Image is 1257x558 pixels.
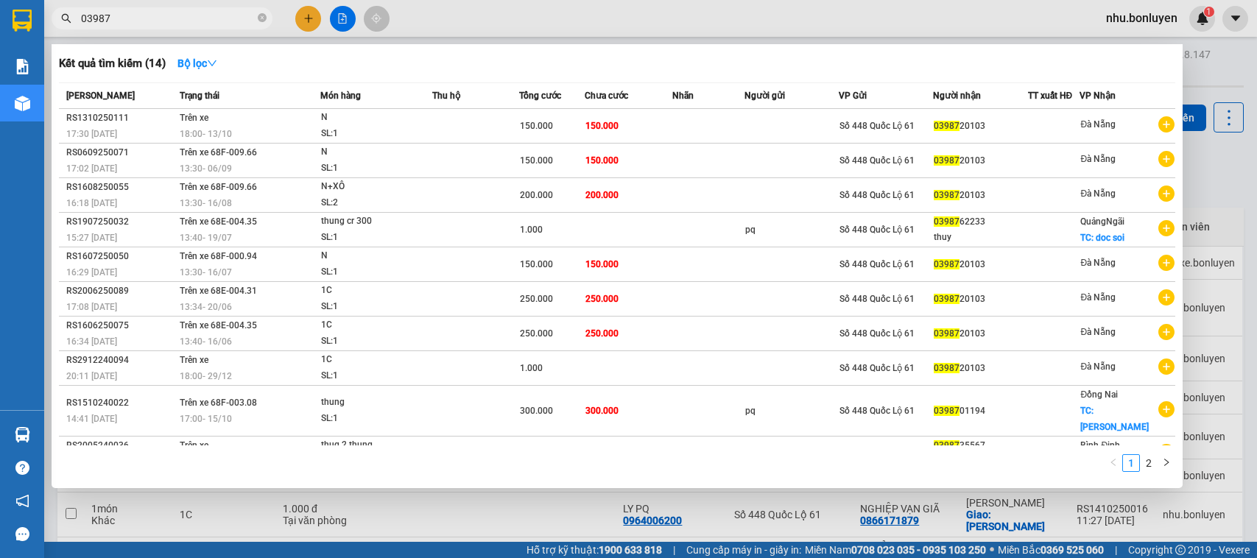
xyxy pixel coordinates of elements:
span: 150.000 [585,121,619,131]
span: 03987 [934,121,960,131]
span: Đồng Nai [1080,389,1118,400]
div: RS1310250111 [66,110,175,126]
span: 200.000 [585,190,619,200]
span: 17:30 [DATE] [66,129,117,139]
a: 2 [1141,455,1157,471]
div: 20103 [934,257,1027,272]
h3: Kết quả tìm kiếm ( 14 ) [59,56,166,71]
span: Số 448 Quốc Lộ 61 [839,190,915,200]
span: Trên xe 68E-004.31 [180,286,257,296]
span: VP Nhận [1080,91,1116,101]
img: logo-vxr [13,10,32,32]
span: 18:00 - 29/12 [180,371,232,381]
li: Next Page [1158,454,1175,472]
div: 20103 [934,326,1027,342]
span: 150.000 [520,121,553,131]
span: Trên xe [180,440,208,451]
span: plus-circle [1158,186,1175,202]
div: thung cr 300 [321,213,432,230]
span: Nhãn [672,91,694,101]
div: thuy [934,230,1027,245]
span: 16:34 [DATE] [66,336,117,347]
span: Trên xe 68F-009.66 [180,182,257,192]
span: message [15,527,29,541]
span: Đà Nẵng [1080,292,1116,303]
span: right [1162,458,1171,467]
div: N [321,110,432,126]
div: 20103 [934,188,1027,203]
span: 14:41 [DATE] [66,414,117,424]
span: 03987 [934,328,960,339]
span: 18:00 - 13/10 [180,129,232,139]
span: 13:34 - 20/06 [180,302,232,312]
div: RS1606250075 [66,318,175,333]
span: 15:27 [DATE] [66,233,117,243]
li: Previous Page [1105,454,1122,472]
div: 62233 [934,214,1027,230]
div: SL: 1 [321,230,432,246]
span: 03987 [934,155,960,166]
span: Chưa cước [585,91,628,101]
span: 1.000 [520,225,543,235]
span: 200.000 [520,190,553,200]
span: Trên xe 68F-003.08 [180,398,257,408]
div: SL: 2 [321,195,432,211]
img: warehouse-icon [15,96,30,111]
span: 03987 [934,259,960,269]
span: 13:30 - 06/09 [180,163,232,174]
div: 01194 [934,403,1027,419]
span: plus-circle [1158,220,1175,236]
span: 03987 [934,190,960,200]
span: 17:08 [DATE] [66,302,117,312]
span: 17:00 - 15/10 [180,414,232,424]
span: 03987 [934,363,960,373]
span: 03987 [934,440,960,451]
div: 20103 [934,361,1027,376]
div: RS2912240094 [66,353,175,368]
span: search [61,13,71,24]
div: SL: 1 [321,264,432,280]
span: Trên xe 68F-009.66 [180,147,257,158]
span: 1.000 [520,363,543,373]
span: Số 448 Quốc Lộ 61 [839,363,915,373]
div: 20103 [934,153,1027,169]
span: 16:18 [DATE] [66,198,117,208]
div: RS1608250055 [66,180,175,195]
strong: Bộ lọc [177,57,217,69]
div: SL: 1 [321,126,432,142]
div: N+XÔ [321,179,432,195]
button: Bộ lọcdown [166,52,229,75]
span: 300.000 [520,406,553,416]
span: Bình Định [1080,440,1120,451]
span: Đà Nẵng [1080,361,1116,372]
div: RS2006250089 [66,283,175,299]
span: 250.000 [520,294,553,304]
a: 1 [1123,455,1139,471]
span: plus-circle [1158,289,1175,306]
span: plus-circle [1158,359,1175,375]
span: Trên xe [180,355,208,365]
span: plus-circle [1158,401,1175,417]
div: 1C [321,283,432,299]
span: 13:30 - 16/08 [180,198,232,208]
span: VP Gửi [839,91,867,101]
span: 03987 [934,216,960,227]
div: RS0609250071 [66,145,175,160]
img: solution-icon [15,59,30,74]
span: Trên xe 68F-000.94 [180,251,257,261]
div: N [321,248,432,264]
span: 150.000 [520,259,553,269]
span: 03987 [934,406,960,416]
span: Tổng cước [519,91,561,101]
div: SL: 1 [321,411,432,427]
div: SL: 1 [321,299,432,315]
span: Số 448 Quốc Lộ 61 [839,294,915,304]
span: [PERSON_NAME] [66,91,135,101]
div: thug 2 thung [321,437,432,453]
span: 13:40 - 16/06 [180,336,232,347]
span: Số 448 Quốc Lộ 61 [839,259,915,269]
span: 16:29 [DATE] [66,267,117,278]
span: 20:11 [DATE] [66,371,117,381]
span: 250.000 [520,328,553,339]
span: Số 448 Quốc Lộ 61 [839,225,915,235]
